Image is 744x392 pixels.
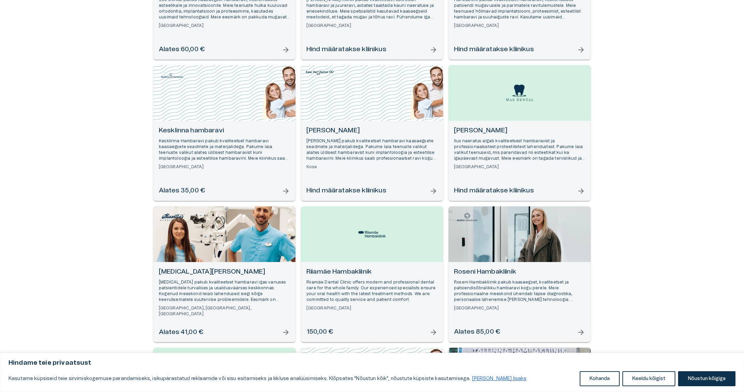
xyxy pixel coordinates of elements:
a: Open selected supplier available booking dates [301,206,443,342]
h6: [GEOGRAPHIC_DATA] [159,23,290,29]
p: Ilus naeratus algab kvaliteetsest hambaravist ja professionaalsetest proteetilistest lahendustest... [454,138,585,162]
a: Loe lisaks [472,376,527,381]
button: Nõustun kõigiga [678,371,735,386]
p: [MEDICAL_DATA] pakub kvaliteetset hambaravi igas vanuses patsientidele turvalises ja usaldusväärs... [159,279,290,303]
a: Open selected supplier available booking dates [449,65,591,201]
h6: [GEOGRAPHIC_DATA] [306,23,438,29]
span: arrow_forward [429,46,438,54]
p: Hindame teie privaatsust [9,359,735,367]
p: Riiamäe Dental Clinic offers modern and professional dental care for the whole family. Our experi... [306,279,438,303]
span: arrow_forward [577,46,585,54]
p: Roseni Hambakliinik pakub kaasaegset, kvaliteetset ja patsiendisõbralikku hambaravi kogu perele. ... [454,279,585,303]
button: Kohanda [580,371,620,386]
h6: [MEDICAL_DATA][PERSON_NAME] [159,267,290,277]
h6: [GEOGRAPHIC_DATA] [454,23,585,29]
span: arrow_forward [577,328,585,336]
h6: Alates 41,00 € [159,328,203,337]
p: Kesklinna Hambaravi pakub kvaliteetset hambaravi kaasaegsete seadmete ja materjalidega. Pakume la... [159,138,290,162]
img: Max Dental logo [506,85,533,101]
h6: [GEOGRAPHIC_DATA], [GEOGRAPHIC_DATA], [GEOGRAPHIC_DATA] [159,305,290,317]
a: Open selected supplier available booking dates [153,206,295,342]
h6: [GEOGRAPHIC_DATA] [454,305,585,311]
button: Keeldu kõigist [622,371,675,386]
h6: [PERSON_NAME] [306,126,438,135]
h6: Alates 85,00 € [454,328,500,337]
span: arrow_forward [282,46,290,54]
h6: [GEOGRAPHIC_DATA] [306,305,438,311]
img: Kesklinna hambaravi logo [159,70,186,81]
h6: 150,00 € [306,328,333,337]
h6: Riiamäe Hambakliinik [306,267,438,277]
span: arrow_forward [429,328,438,336]
a: Open selected supplier available booking dates [449,206,591,342]
img: Kose Hambaravi logo [306,70,333,75]
h6: [GEOGRAPHIC_DATA] [454,164,585,170]
span: arrow_forward [429,187,438,195]
h6: [PERSON_NAME] [454,126,585,135]
h6: Hind määratakse kliinikus [454,45,534,54]
p: Kasutame küpsiseid teie sirvimiskogemuse parandamiseks, isikupärastatud reklaamide või sisu esita... [9,375,527,383]
h6: Kose [306,164,438,170]
span: arrow_forward [282,328,290,336]
h6: Hind määratakse kliinikus [454,186,534,195]
a: Open selected supplier available booking dates [301,65,443,201]
img: Riiamäe Hambakliinik logo [358,231,386,237]
h6: Alates 60,00 € [159,45,205,54]
img: Roseni Hambakliinik logo [454,212,481,222]
a: Open selected supplier available booking dates [153,65,295,201]
span: arrow_forward [577,187,585,195]
h6: Roseni Hambakliinik [454,267,585,277]
p: [PERSON_NAME] pakub kvaliteetset hambaravi kaasaegsete seadmete ja materjalidega. Pakume laia tee... [306,138,438,162]
span: Help [35,5,45,11]
h6: Hind määratakse kliinikus [306,45,386,54]
span: arrow_forward [282,187,290,195]
h6: Hind määratakse kliinikus [306,186,386,195]
h6: [GEOGRAPHIC_DATA] [159,164,290,170]
h6: Alates 35,00 € [159,186,205,195]
img: Maxilla Hambakliinik logo [159,212,186,222]
h6: Kesklinna hambaravi [159,126,290,135]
